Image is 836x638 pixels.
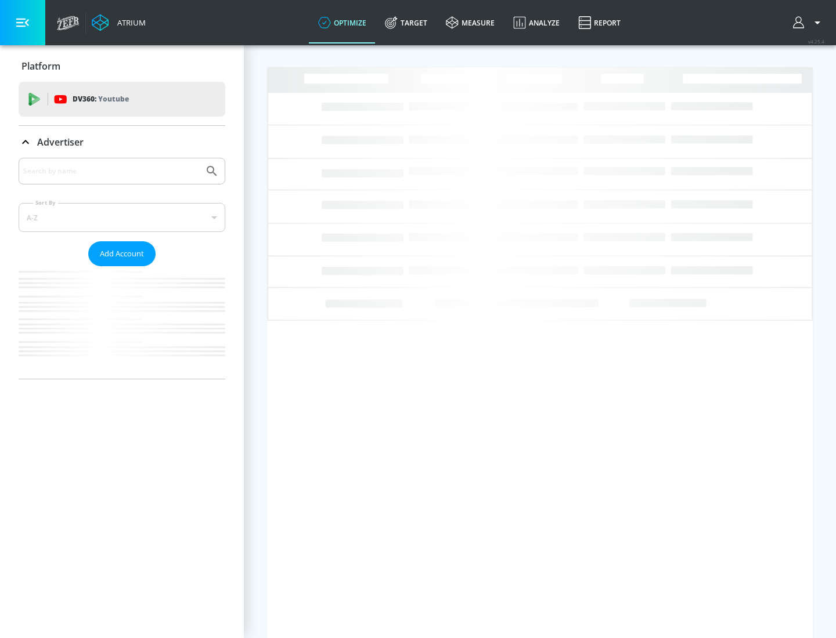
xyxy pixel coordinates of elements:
div: DV360: Youtube [19,82,225,117]
div: Platform [19,50,225,82]
div: Atrium [113,17,146,28]
span: v 4.25.4 [808,38,824,45]
a: Target [376,2,437,43]
a: optimize [309,2,376,43]
p: Youtube [98,93,129,105]
input: Search by name [23,164,199,179]
button: Add Account [88,241,156,266]
nav: list of Advertiser [19,266,225,379]
p: Advertiser [37,136,84,148]
a: Analyze [504,2,569,43]
div: Advertiser [19,126,225,158]
p: DV360: [73,93,129,106]
span: Add Account [100,247,144,260]
a: Report [569,2,630,43]
div: Advertiser [19,158,225,379]
a: measure [437,2,504,43]
label: Sort By [33,199,58,206]
div: A-Z [19,203,225,232]
a: Atrium [92,14,146,31]
p: Platform [21,60,60,72]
